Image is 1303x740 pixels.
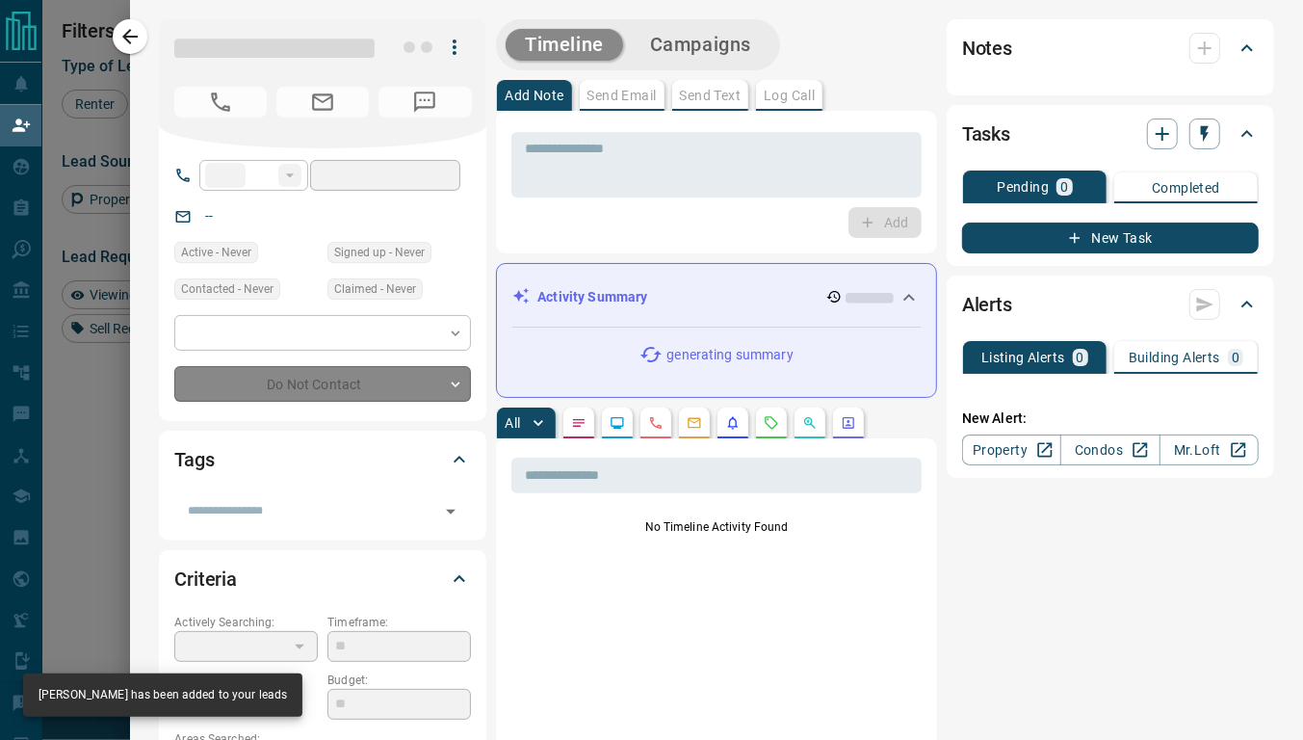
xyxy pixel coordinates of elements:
[505,89,563,102] p: Add Note
[327,672,471,689] p: Budget:
[962,289,1012,320] h2: Alerts
[631,29,770,61] button: Campaigns
[1160,435,1259,465] a: Mr.Loft
[174,366,471,402] div: Do Not Contact
[174,564,237,595] h2: Criteria
[174,556,471,602] div: Criteria
[505,416,520,430] p: All
[1232,351,1239,364] p: 0
[997,180,1049,194] p: Pending
[276,87,369,118] span: No Email
[512,279,921,315] div: Activity Summary
[1060,435,1160,465] a: Condos
[764,415,779,431] svg: Requests
[648,415,664,431] svg: Calls
[1077,351,1084,364] p: 0
[327,614,471,631] p: Timeframe:
[571,415,586,431] svg: Notes
[687,415,702,431] svg: Emails
[725,415,741,431] svg: Listing Alerts
[174,87,267,118] span: No Number
[174,444,214,475] h2: Tags
[962,435,1061,465] a: Property
[962,119,1010,149] h2: Tasks
[610,415,625,431] svg: Lead Browsing Activity
[205,208,213,224] a: --
[537,287,647,307] p: Activity Summary
[511,518,922,536] p: No Timeline Activity Found
[962,223,1259,253] button: New Task
[39,679,287,711] div: [PERSON_NAME] has been added to your leads
[841,415,856,431] svg: Agent Actions
[1129,351,1220,364] p: Building Alerts
[666,345,793,365] p: generating summary
[1060,180,1068,194] p: 0
[437,498,464,525] button: Open
[174,672,318,689] p: Search Range:
[334,243,425,262] span: Signed up - Never
[962,409,1259,429] p: New Alert:
[378,87,471,118] span: No Number
[802,415,818,431] svg: Opportunities
[181,279,274,299] span: Contacted - Never
[962,281,1259,328] div: Alerts
[181,243,251,262] span: Active - Never
[174,614,318,631] p: Actively Searching:
[334,279,416,299] span: Claimed - Never
[962,111,1259,157] div: Tasks
[962,33,1012,64] h2: Notes
[174,436,471,483] div: Tags
[1152,181,1220,195] p: Completed
[981,351,1065,364] p: Listing Alerts
[962,25,1259,71] div: Notes
[506,29,623,61] button: Timeline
